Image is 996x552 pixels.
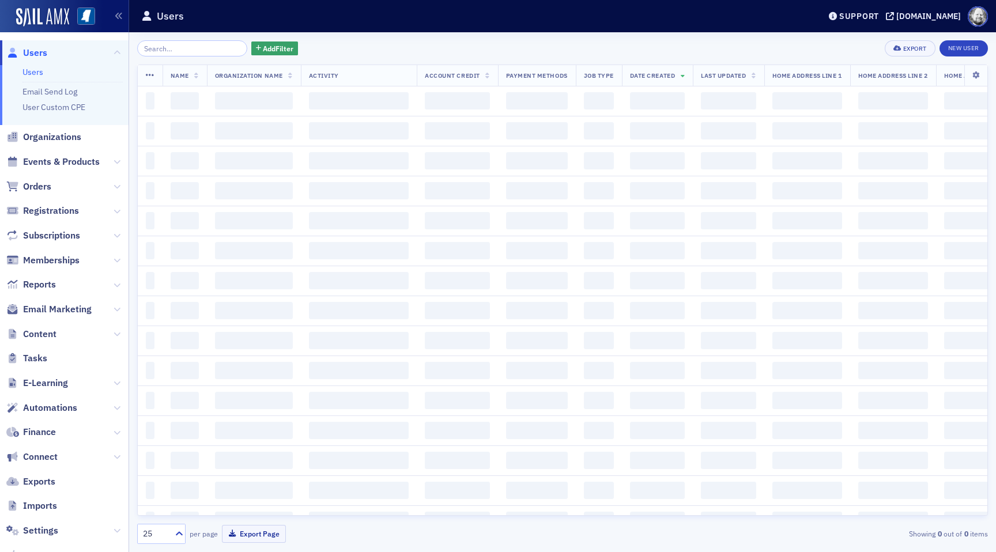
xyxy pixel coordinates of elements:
a: Users [22,67,43,77]
span: Subscriptions [23,229,80,242]
span: ‌ [146,422,154,439]
span: ‌ [506,152,568,169]
a: New User [940,40,988,56]
span: ‌ [858,452,928,469]
span: ‌ [215,392,293,409]
span: ‌ [171,482,199,499]
span: ‌ [215,122,293,139]
span: ‌ [701,272,756,289]
span: ‌ [701,392,756,409]
h1: Users [157,9,184,23]
span: ‌ [425,242,489,259]
span: ‌ [425,212,489,229]
span: ‌ [858,152,928,169]
span: ‌ [425,152,489,169]
span: Finance [23,426,56,438]
span: ‌ [630,332,685,349]
span: ‌ [425,452,489,469]
span: Profile [968,6,988,27]
span: ‌ [772,512,842,529]
span: ‌ [309,452,409,469]
span: ‌ [772,122,842,139]
span: ‌ [309,272,409,289]
span: ‌ [701,362,756,379]
span: ‌ [309,152,409,169]
a: Registrations [6,205,79,217]
span: ‌ [171,512,199,529]
span: Memberships [23,254,80,267]
span: ‌ [171,422,199,439]
span: ‌ [425,422,489,439]
a: Exports [6,475,55,488]
span: ‌ [584,272,614,289]
span: Settings [23,524,58,537]
span: ‌ [630,512,685,529]
span: ‌ [309,332,409,349]
span: ‌ [425,92,489,109]
span: ‌ [506,392,568,409]
span: ‌ [772,482,842,499]
span: ‌ [425,362,489,379]
span: Home Address Line 2 [858,71,928,80]
span: ‌ [425,182,489,199]
span: ‌ [171,242,199,259]
span: ‌ [701,422,756,439]
span: ‌ [171,332,199,349]
span: ‌ [584,242,614,259]
span: ‌ [215,242,293,259]
span: Last Updated [701,71,746,80]
span: ‌ [506,272,568,289]
button: Export [885,40,935,56]
span: ‌ [171,92,199,109]
span: ‌ [425,332,489,349]
span: ‌ [506,332,568,349]
span: ‌ [309,92,409,109]
span: ‌ [146,272,154,289]
span: ‌ [772,242,842,259]
span: ‌ [215,512,293,529]
span: ‌ [146,212,154,229]
span: ‌ [772,272,842,289]
strong: 0 [935,528,944,539]
span: Account Credit [425,71,480,80]
span: ‌ [630,392,685,409]
span: ‌ [425,272,489,289]
span: ‌ [171,392,199,409]
span: ‌ [584,362,614,379]
span: Add Filter [263,43,293,54]
span: ‌ [858,332,928,349]
span: ‌ [425,392,489,409]
span: ‌ [309,362,409,379]
a: Imports [6,500,57,512]
span: ‌ [701,332,756,349]
span: ‌ [772,332,842,349]
span: ‌ [171,122,199,139]
span: ‌ [701,242,756,259]
span: Email Marketing [23,303,92,316]
span: ‌ [858,422,928,439]
span: ‌ [146,182,154,199]
span: ‌ [309,182,409,199]
span: ‌ [701,92,756,109]
a: Email Marketing [6,303,92,316]
span: ‌ [858,272,928,289]
span: ‌ [506,422,568,439]
span: ‌ [772,302,842,319]
span: ‌ [772,452,842,469]
span: ‌ [215,332,293,349]
span: Registrations [23,205,79,217]
span: ‌ [506,302,568,319]
span: ‌ [171,302,199,319]
span: ‌ [425,512,489,529]
span: ‌ [630,482,685,499]
a: Finance [6,426,56,438]
span: ‌ [858,122,928,139]
a: Users [6,47,47,59]
span: ‌ [146,152,154,169]
span: ‌ [584,92,614,109]
span: ‌ [701,512,756,529]
span: ‌ [215,362,293,379]
a: Tasks [6,352,47,365]
span: Users [23,47,47,59]
a: Events & Products [6,156,100,168]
